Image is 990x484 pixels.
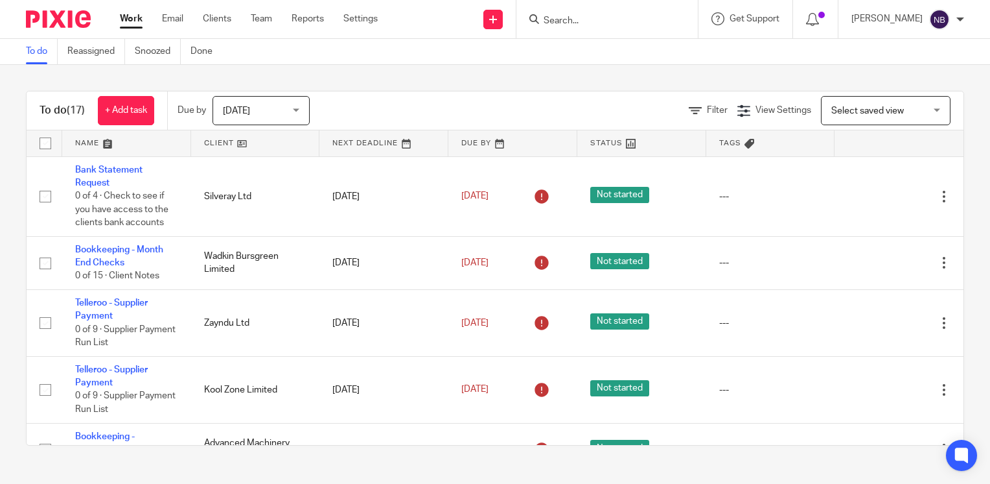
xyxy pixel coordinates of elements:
[251,12,272,25] a: Team
[191,236,320,289] td: Wadkin Bursgreen Limited
[590,380,649,396] span: Not started
[343,12,378,25] a: Settings
[590,187,649,203] span: Not started
[191,290,320,357] td: Zayndu Ltd
[542,16,659,27] input: Search
[190,39,222,64] a: Done
[707,106,728,115] span: Filter
[75,165,143,188] a: Bank Statement Request
[40,104,85,117] h1: To do
[75,432,164,454] a: Bookkeeping - Advanced Machinery
[75,325,176,348] span: 0 of 9 · Supplier Payment Run List
[120,12,143,25] a: Work
[319,290,448,357] td: [DATE]
[929,9,950,30] img: svg%3E
[319,356,448,423] td: [DATE]
[191,356,320,423] td: Kool Zone Limited
[75,272,159,281] span: 0 of 15 · Client Notes
[67,39,125,64] a: Reassigned
[719,190,822,203] div: ---
[191,156,320,236] td: Silveray Ltd
[26,39,58,64] a: To do
[590,440,649,456] span: Not started
[461,319,489,328] span: [DATE]
[203,12,231,25] a: Clients
[26,10,91,28] img: Pixie
[75,365,148,387] a: Telleroo - Supplier Payment
[851,12,923,25] p: [PERSON_NAME]
[719,139,741,147] span: Tags
[719,317,822,330] div: ---
[590,253,649,269] span: Not started
[75,191,168,227] span: 0 of 4 · Check to see if you have access to the clients bank accounts
[191,423,320,476] td: Advanced Machinery Services Limited
[75,298,148,321] a: Telleroo - Supplier Payment
[590,313,649,330] span: Not started
[719,256,822,269] div: ---
[755,106,811,115] span: View Settings
[719,443,822,456] div: ---
[319,236,448,289] td: [DATE]
[75,245,163,267] a: Bookkeeping - Month End Checks
[719,383,822,396] div: ---
[135,39,181,64] a: Snoozed
[98,96,154,125] a: + Add task
[319,156,448,236] td: [DATE]
[67,105,85,115] span: (17)
[223,106,250,115] span: [DATE]
[319,423,448,476] td: [DATE]
[162,12,183,25] a: Email
[178,104,206,117] p: Due by
[461,258,489,267] span: [DATE]
[831,106,904,115] span: Select saved view
[730,14,779,23] span: Get Support
[292,12,324,25] a: Reports
[461,191,489,200] span: [DATE]
[461,385,489,394] span: [DATE]
[75,392,176,415] span: 0 of 9 · Supplier Payment Run List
